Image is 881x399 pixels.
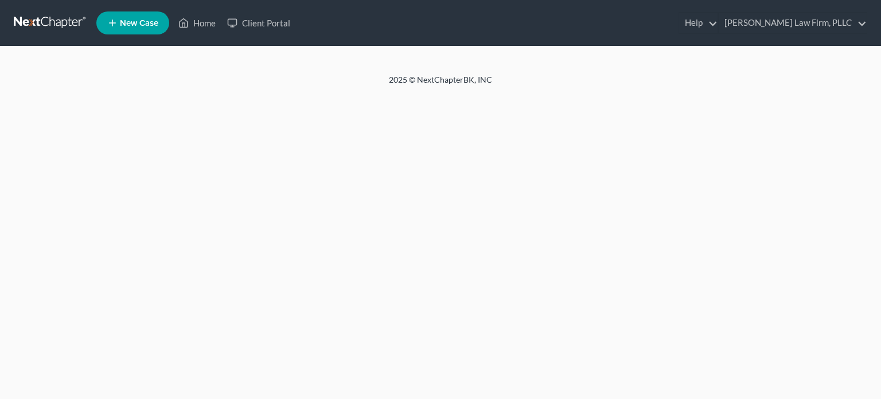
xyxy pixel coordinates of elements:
new-legal-case-button: New Case [96,11,169,34]
a: [PERSON_NAME] Law Firm, PLLC [719,13,867,33]
a: Help [679,13,718,33]
a: Home [173,13,221,33]
a: Client Portal [221,13,296,33]
div: 2025 © NextChapterBK, INC [114,74,767,95]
